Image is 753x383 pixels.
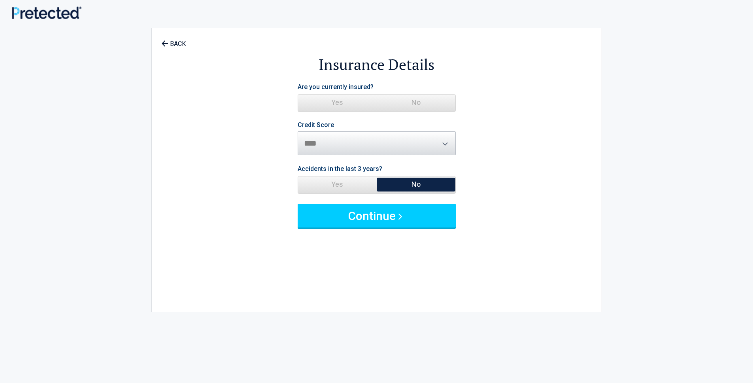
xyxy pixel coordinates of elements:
span: No [377,176,455,192]
span: Yes [298,95,377,110]
label: Are you currently insured? [298,82,374,92]
label: Credit Score [298,122,334,128]
span: No [377,95,455,110]
span: Yes [298,176,377,192]
h2: Insurance Details [195,55,558,75]
label: Accidents in the last 3 years? [298,163,382,174]
button: Continue [298,204,456,228]
a: BACK [160,33,187,47]
img: Main Logo [12,6,81,19]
